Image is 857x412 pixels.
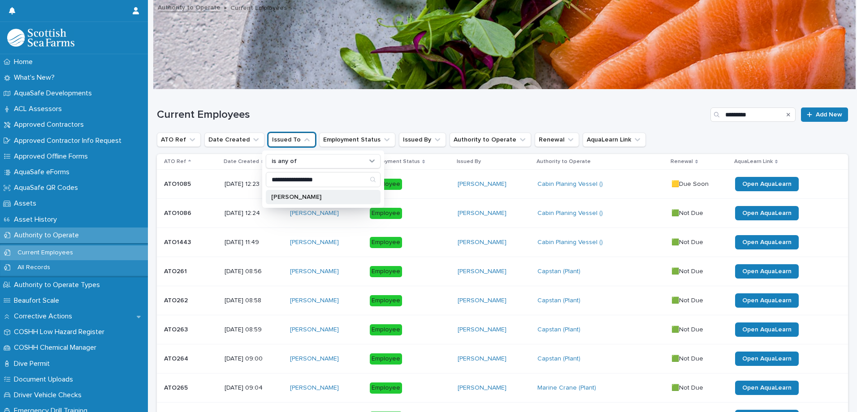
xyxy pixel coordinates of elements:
tr: ATO261ATO261 [DATE] 08:56[PERSON_NAME] Employee[PERSON_NAME] Capstan (Plant) 🟩Not Due🟩Not Due Ope... [157,257,848,286]
h1: Current Employees [157,108,707,121]
span: Open AquaLearn [742,385,792,391]
span: Open AquaLearn [742,326,792,333]
p: Home [10,58,40,66]
p: AquaSafe Developments [10,89,99,98]
p: [DATE] 11:49 [225,239,283,246]
a: Add New [801,107,848,122]
a: [PERSON_NAME] [458,355,506,363]
button: ATO Ref [157,133,201,147]
p: [DATE] 12:23 [225,180,283,188]
tr: ATO263ATO263 [DATE] 08:59[PERSON_NAME] Employee[PERSON_NAME] Capstan (Plant) 🟩Not Due🟩Not Due Ope... [157,315,848,344]
a: Capstan (Plant) [537,355,580,363]
p: [DATE] 08:59 [225,326,283,334]
p: Current Employees [230,2,287,12]
a: Open AquaLearn [735,293,799,308]
div: Employee [370,179,402,190]
div: Search [266,172,381,187]
p: Asset History [10,215,64,224]
a: [PERSON_NAME] [290,384,339,392]
p: AquaSafe QR Codes [10,184,85,192]
p: Authority to Operate Types [10,281,107,289]
p: 🟩Not Due [671,237,705,246]
p: 🟩Not Due [671,208,705,217]
a: Capstan (Plant) [537,326,580,334]
p: COSHH Low Hazard Register [10,328,112,336]
p: ATO264 [164,353,190,363]
div: Employee [370,208,402,219]
tr: ATO262ATO262 [DATE] 08:58[PERSON_NAME] Employee[PERSON_NAME] Capstan (Plant) 🟩Not Due🟩Not Due Ope... [157,286,848,315]
p: AquaLearn Link [734,157,773,167]
p: What's New? [10,73,62,82]
p: ATO263 [164,324,190,334]
button: Issued By [399,133,446,147]
p: 🟩Not Due [671,382,705,392]
a: Capstan (Plant) [537,268,580,275]
p: Date Created [224,157,259,167]
p: COSHH Chemical Manager [10,343,104,352]
p: Document Uploads [10,375,80,384]
p: Beaufort Scale [10,296,66,305]
a: [PERSON_NAME] [290,297,339,305]
button: Employment Status [319,133,395,147]
a: Cabin Planing Vessel () [537,180,603,188]
a: Cabin Planing Vessel () [537,210,603,217]
button: Renewal [535,133,579,147]
p: 🟩Not Due [671,266,705,275]
img: bPIBxiqnSb2ggTQWdOVV [7,29,74,47]
p: AquaSafe eForms [10,168,77,176]
span: Open AquaLearn [742,181,792,187]
a: [PERSON_NAME] [458,326,506,334]
a: Cabin Planing Vessel () [537,239,603,246]
p: Authority to Operate [537,157,591,167]
a: [PERSON_NAME] [290,268,339,275]
span: Open AquaLearn [742,356,792,362]
p: ATO1086 [164,208,193,217]
a: Open AquaLearn [735,381,799,395]
div: Employee [370,382,402,394]
p: Approved Contractor Info Request [10,137,129,145]
a: [PERSON_NAME] [290,326,339,334]
div: Employee [370,237,402,248]
p: Employment Status [369,157,420,167]
p: 🟩Not Due [671,324,705,334]
a: Capstan (Plant) [537,297,580,305]
div: Employee [370,324,402,335]
a: [PERSON_NAME] [458,210,506,217]
p: Dive Permit [10,360,57,368]
tr: ATO1443ATO1443 [DATE] 11:49[PERSON_NAME] Employee[PERSON_NAME] Cabin Planing Vessel () 🟩Not Due🟩N... [157,228,848,257]
p: Renewal [671,157,693,167]
p: All Records [10,264,57,271]
p: Authority to Operate [10,231,86,240]
span: Open AquaLearn [742,210,792,216]
a: [PERSON_NAME] [458,384,506,392]
a: Authority to Operate [158,2,221,12]
button: Issued To [268,133,316,147]
a: Open AquaLearn [735,177,799,191]
tr: ATO264ATO264 [DATE] 09:00[PERSON_NAME] Employee[PERSON_NAME] Capstan (Plant) 🟩Not Due🟩Not Due Ope... [157,344,848,373]
p: 🟩Not Due [671,295,705,305]
a: [PERSON_NAME] [290,355,339,363]
a: [PERSON_NAME] [458,297,506,305]
p: [PERSON_NAME] [271,194,366,200]
a: [PERSON_NAME] [458,180,506,188]
p: ATO265 [164,382,190,392]
p: Approved Offline Forms [10,152,95,161]
tr: ATO265ATO265 [DATE] 09:04[PERSON_NAME] Employee[PERSON_NAME] Marine Crane (Plant) 🟩Not Due🟩Not Du... [157,373,848,403]
p: ATO1443 [164,237,193,246]
a: Open AquaLearn [735,352,799,366]
p: Approved Contractors [10,120,91,129]
p: Corrective Actions [10,312,79,321]
p: [DATE] 09:04 [225,384,283,392]
p: [DATE] 08:56 [225,268,283,275]
p: Issued By [457,157,481,167]
input: Search [710,107,796,122]
p: [DATE] 08:58 [225,297,283,305]
p: Assets [10,199,43,208]
span: Open AquaLearn [742,268,792,275]
p: ATO Ref [164,157,186,167]
a: [PERSON_NAME] [458,239,506,246]
p: ATO262 [164,295,190,305]
span: Open AquaLearn [742,297,792,304]
div: Employee [370,266,402,277]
